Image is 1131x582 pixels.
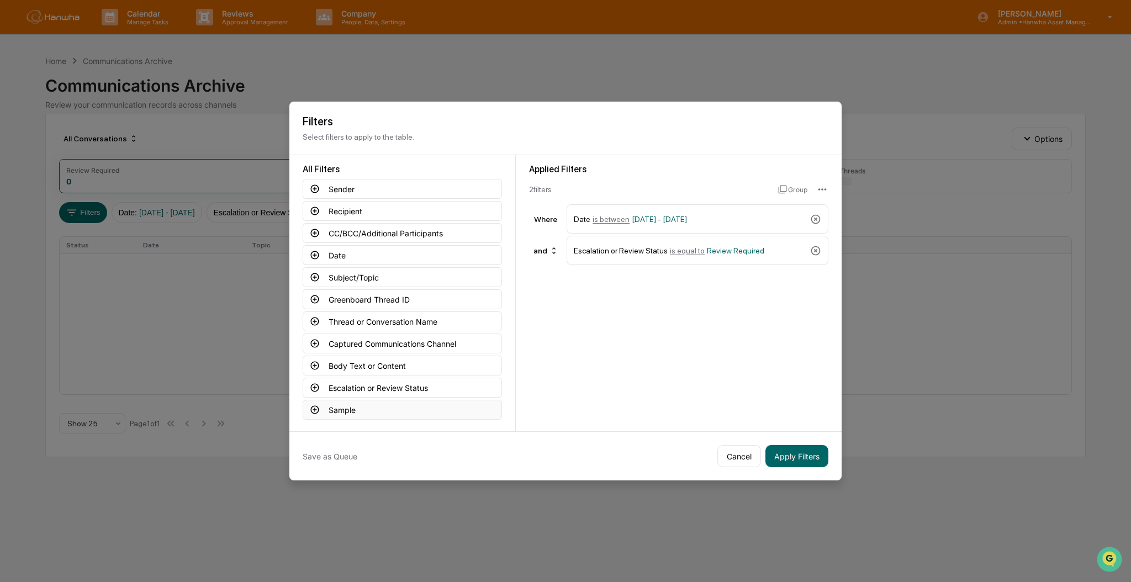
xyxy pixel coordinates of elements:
button: Group [778,181,807,198]
div: Start new chat [38,84,181,96]
button: Cancel [717,445,761,467]
div: Applied Filters [529,164,828,174]
button: Recipient [303,201,502,221]
div: and [529,242,563,260]
div: 🔎 [11,161,20,170]
img: 1746055101610-c473b297-6a78-478c-a979-82029cc54cd1 [11,84,31,104]
span: Data Lookup [22,160,70,171]
span: is equal to [670,246,705,255]
div: We're available if you need us! [38,96,140,104]
div: 🖐️ [11,140,20,149]
p: How can we help? [11,23,201,41]
button: Start new chat [188,88,201,101]
span: [DATE] - [DATE] [632,215,687,224]
button: Escalation or Review Status [303,378,502,398]
button: Greenboard Thread ID [303,289,502,309]
button: Sample [303,400,502,420]
button: Date [303,245,502,265]
p: Select filters to apply to the table. [303,133,828,141]
div: Where [529,215,562,224]
a: 🔎Data Lookup [7,156,74,176]
div: Escalation or Review Status [574,241,806,260]
span: Review Required [707,246,764,255]
div: 2 filter s [529,185,769,194]
iframe: Open customer support [1096,546,1125,575]
button: CC/BCC/Additional Participants [303,223,502,243]
button: Body Text or Content [303,356,502,375]
a: Powered byPylon [78,187,134,195]
div: All Filters [303,164,502,174]
div: Date [574,209,806,229]
span: Preclearance [22,139,71,150]
h2: Filters [303,115,828,128]
span: Attestations [91,139,137,150]
button: Save as Queue [303,445,357,467]
button: Thread or Conversation Name [303,311,502,331]
span: is between [593,215,630,224]
button: Sender [303,179,502,199]
button: Captured Communications Channel [303,334,502,353]
button: Apply Filters [765,445,828,467]
button: Subject/Topic [303,267,502,287]
a: 🗄️Attestations [76,135,141,155]
div: 🗄️ [80,140,89,149]
a: 🖐️Preclearance [7,135,76,155]
span: Pylon [110,187,134,195]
